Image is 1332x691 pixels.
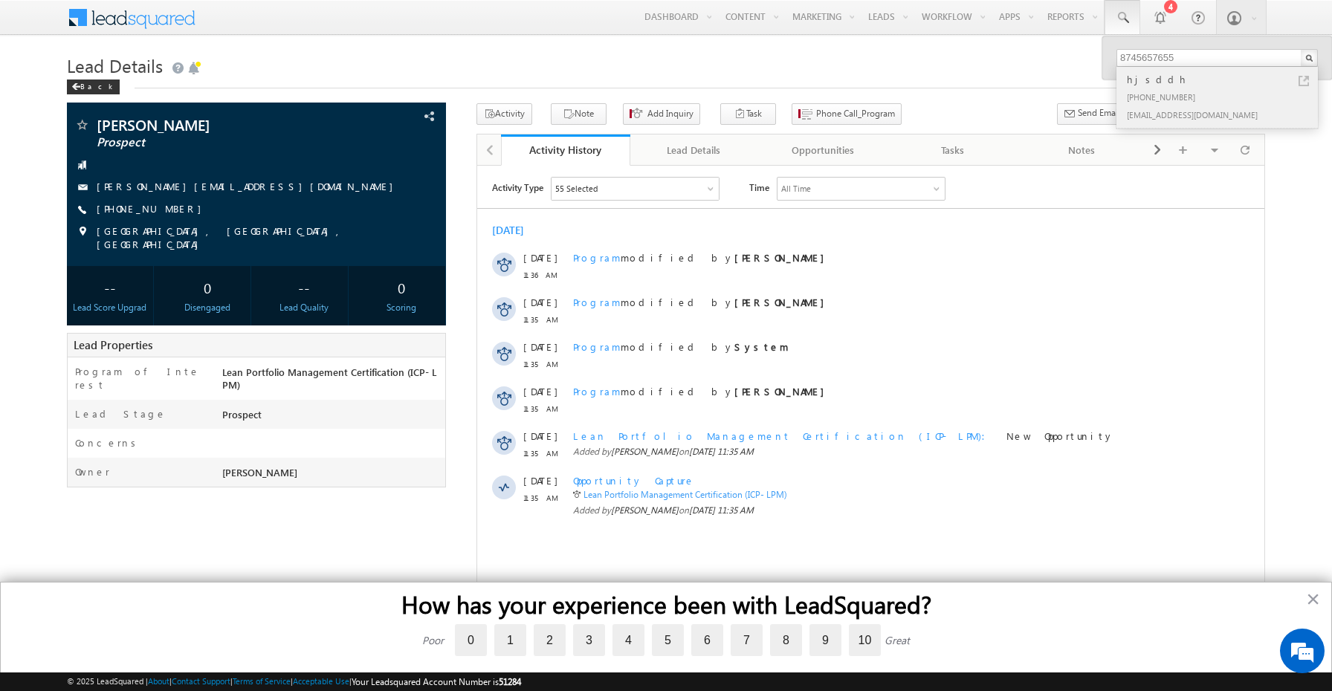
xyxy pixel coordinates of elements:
[272,11,292,33] span: Time
[46,130,80,143] span: [DATE]
[46,308,80,322] span: [DATE]
[46,219,80,233] span: [DATE]
[212,339,277,350] span: [DATE] 11:35 AM
[900,141,1004,159] div: Tasks
[96,308,218,321] span: Opportunity Capture
[494,624,526,656] label: 1
[529,264,637,276] span: New Opportunity
[167,301,247,314] div: Disengaged
[134,339,201,350] span: [PERSON_NAME]
[257,219,355,232] strong: [PERSON_NAME]
[97,135,334,150] span: Prospect
[96,175,143,187] span: Program
[1124,88,1323,106] div: [PHONE_NUMBER]
[476,103,532,125] button: Activity
[455,624,487,656] label: 0
[97,117,334,132] span: [PERSON_NAME]
[167,273,247,301] div: 0
[96,130,143,143] span: Program
[770,624,802,656] label: 8
[612,624,644,656] label: 4
[96,175,311,188] span: modified by
[720,103,776,125] button: Task
[46,264,80,277] span: [DATE]
[67,675,521,689] span: © 2025 LeadSquared | | | | |
[849,624,881,656] label: 10
[96,85,355,99] span: modified by
[534,624,566,656] label: 2
[257,130,355,143] strong: [PERSON_NAME]
[75,436,141,450] label: Concerns
[257,85,355,98] strong: [PERSON_NAME]
[1029,141,1134,159] div: Notes
[362,273,442,301] div: 0
[74,337,152,352] span: Lead Properties
[71,273,150,301] div: --
[97,224,407,251] span: [GEOGRAPHIC_DATA], [GEOGRAPHIC_DATA], [GEOGRAPHIC_DATA]
[75,465,110,478] label: Owner
[219,407,445,428] div: Prospect
[1124,71,1323,88] div: hjsddh
[15,11,66,33] span: Activity Type
[148,676,169,686] a: About
[96,219,355,233] span: modified by
[134,280,201,291] span: [PERSON_NAME]
[78,16,120,30] div: 55 Selected
[46,85,80,99] span: [DATE]
[96,219,143,232] span: Program
[573,624,605,656] label: 3
[106,323,310,334] a: Lean Portfolio Management Certification (ICP- LPM)
[97,202,209,217] span: [PHONE_NUMBER]
[75,365,204,392] label: Program of Interest
[771,141,875,159] div: Opportunities
[46,147,91,160] span: 11:35 AM
[499,676,521,687] span: 51284
[67,80,120,94] div: Back
[172,676,230,686] a: Contact Support
[46,192,91,205] span: 11:35 AM
[75,407,166,421] label: Lead Stage
[352,676,521,687] span: Your Leadsquared Account Number is
[46,175,80,188] span: [DATE]
[219,365,445,398] div: Lean Portfolio Management Certification (ICP- LPM)
[15,58,63,71] div: [DATE]
[96,338,714,351] span: Added by on
[97,180,401,192] a: [PERSON_NAME][EMAIL_ADDRESS][DOMAIN_NAME]
[1124,106,1323,123] div: [EMAIL_ADDRESS][DOMAIN_NAME]
[233,676,291,686] a: Terms of Service
[96,264,517,276] span: Lean Portfolio Management Certification (ICP- LPM)
[816,107,895,120] span: Phone Call_Program
[1078,106,1120,120] span: Send Email
[212,280,277,291] span: [DATE] 11:35 AM
[1306,587,1320,611] button: Close
[809,624,841,656] label: 9
[30,590,1302,618] h2: How has your experience been with LeadSquared?
[74,12,242,34] div: Sales Activity,Program,Email Bounced,Email Link Clicked,Email Marked Spam & 50 more..
[96,130,355,143] span: modified by
[512,143,619,157] div: Activity History
[1116,49,1318,67] input: Search Leads
[265,301,344,314] div: Lead Quality
[265,273,344,301] div: --
[642,141,746,159] div: Lead Details
[691,624,723,656] label: 6
[96,279,714,293] span: Added by on
[46,281,91,294] span: 11:35 AM
[551,103,607,125] button: Note
[422,633,444,647] div: Poor
[67,53,163,77] span: Lead Details
[222,466,297,478] span: [PERSON_NAME]
[46,325,91,339] span: 11:35 AM
[362,301,442,314] div: Scoring
[96,85,143,98] span: Program
[293,676,349,686] a: Acceptable Use
[257,175,311,187] strong: System
[46,236,91,250] span: 11:35 AM
[731,624,763,656] label: 7
[885,633,910,647] div: Great
[652,624,684,656] label: 5
[46,103,91,116] span: 11:36 AM
[647,107,694,120] span: Add Inquiry
[71,301,150,314] div: Lead Score Upgrad
[304,16,334,30] div: All Time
